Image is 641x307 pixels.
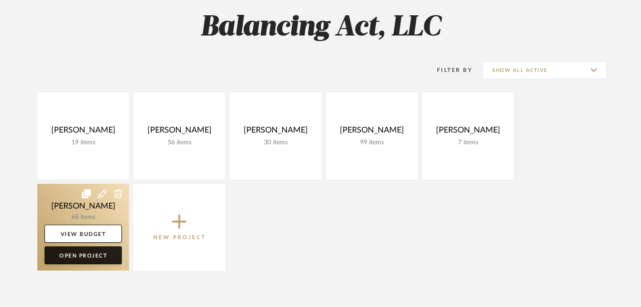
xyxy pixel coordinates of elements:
div: [PERSON_NAME] [45,125,122,139]
div: Filter By [425,66,472,75]
div: [PERSON_NAME] [141,125,218,139]
div: 99 items [333,139,410,147]
div: 56 items [141,139,218,147]
div: 30 items [237,139,314,147]
a: View Budget [45,225,122,243]
p: New Project [153,233,206,242]
div: [PERSON_NAME] [237,125,314,139]
button: New Project [134,184,225,271]
div: [PERSON_NAME] [429,125,507,139]
a: Open Project [45,246,122,264]
div: [PERSON_NAME] [333,125,410,139]
div: 19 items [45,139,122,147]
div: 7 items [429,139,507,147]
